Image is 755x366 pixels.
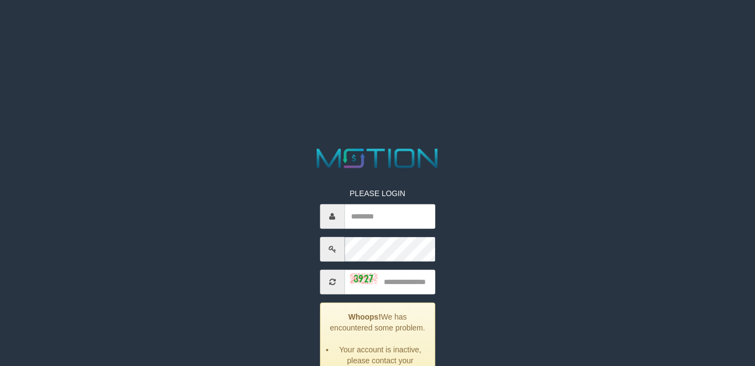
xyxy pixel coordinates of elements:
img: captcha [350,273,377,284]
p: PLEASE LOGIN [320,188,435,199]
strong: Whoops! [348,312,381,321]
img: MOTION_logo.png [311,145,443,172]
